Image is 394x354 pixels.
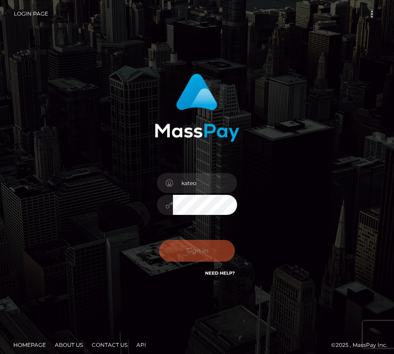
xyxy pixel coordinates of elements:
[205,270,235,276] a: Need Help?
[133,338,150,352] a: API
[14,4,48,23] a: Login Page
[10,338,49,352] a: Homepage
[7,340,387,350] div: © 2025 , MassPay Inc.
[364,8,380,20] button: Toggle navigation
[155,74,239,142] img: MassPay Login
[173,173,237,193] input: Username...
[88,338,131,352] a: Contact Us
[51,338,86,352] a: About Us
